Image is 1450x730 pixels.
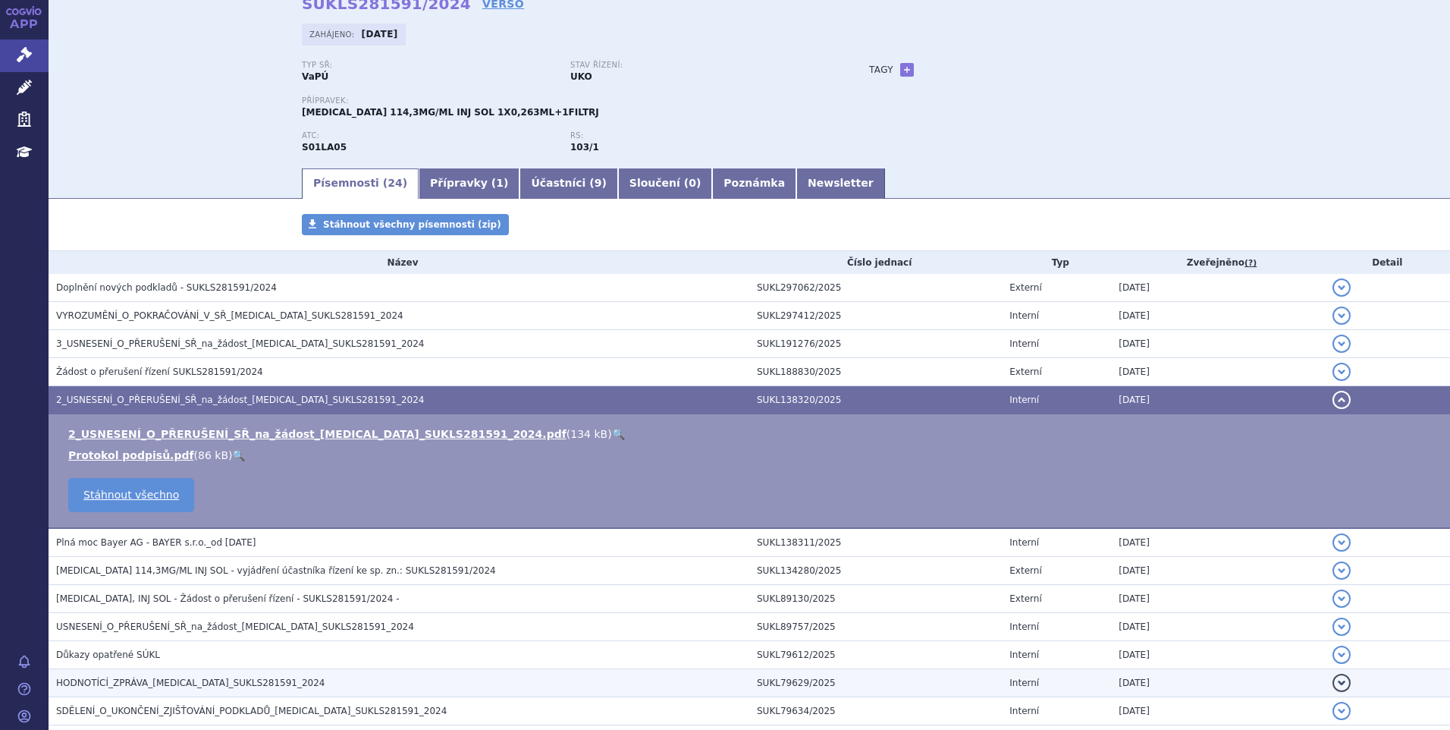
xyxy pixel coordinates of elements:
[1111,528,1324,557] td: [DATE]
[1111,613,1324,641] td: [DATE]
[496,177,504,189] span: 1
[749,613,1002,641] td: SUKL89757/2025
[1009,706,1039,716] span: Interní
[198,449,228,461] span: 86 kB
[749,641,1002,669] td: SUKL79612/2025
[68,448,1435,463] li: ( )
[56,621,414,632] span: USNESENÍ_O_PŘERUŠENÍ_SŘ_na_žádost_EYLEA_SUKLS281591_2024
[1111,251,1324,274] th: Zveřejněno
[1111,274,1324,302] td: [DATE]
[362,29,398,39] strong: [DATE]
[68,449,194,461] a: Protokol podpisů.pdf
[595,177,602,189] span: 9
[519,168,617,199] a: Účastníci (9)
[1111,585,1324,613] td: [DATE]
[68,428,567,440] a: 2_USNESENÍ_O_PŘERUŠENÍ_SŘ_na_žádost_[MEDICAL_DATA]_SUKLS281591_2024.pdf
[1111,386,1324,414] td: [DATE]
[1111,330,1324,358] td: [DATE]
[612,428,625,440] a: 🔍
[1332,618,1351,636] button: detail
[1111,669,1324,697] td: [DATE]
[1111,302,1324,330] td: [DATE]
[309,28,357,40] span: Zahájeno:
[749,528,1002,557] td: SUKL138311/2025
[56,395,424,405] span: 2_USNESENÍ_O_PŘERUŠENÍ_SŘ_na_žádost_EYLEA_SUKLS281591_2024
[68,426,1435,442] li: ( )
[1332,702,1351,720] button: detail
[1332,363,1351,381] button: detail
[689,177,696,189] span: 0
[618,168,712,199] a: Sloučení (0)
[1111,697,1324,725] td: [DATE]
[56,565,496,576] span: EYLEA 114,3MG/ML INJ SOL - vyjádření účastníka řízení ke sp. zn.: SUKLS281591/2024
[1009,338,1039,349] span: Interní
[302,131,555,140] p: ATC:
[749,302,1002,330] td: SUKL297412/2025
[1009,282,1041,293] span: Externí
[56,338,424,349] span: 3_USNESENÍ_O_PŘERUŠENÍ_SŘ_na_žádost_EYLEA_SUKLS281591_2024
[302,61,555,70] p: Typ SŘ:
[749,274,1002,302] td: SUKL297062/2025
[302,168,419,199] a: Písemnosti (24)
[1009,565,1041,576] span: Externí
[1332,562,1351,580] button: detail
[869,61,893,79] h3: Tagy
[749,386,1002,414] td: SUKL138320/2025
[1009,395,1039,405] span: Interní
[1332,307,1351,325] button: detail
[749,251,1002,274] th: Číslo jednací
[1002,251,1111,274] th: Typ
[232,449,245,461] a: 🔍
[570,131,824,140] p: RS:
[1009,593,1041,604] span: Externí
[1009,650,1039,660] span: Interní
[302,214,509,235] a: Stáhnout všechny písemnosti (zip)
[68,478,194,512] a: Stáhnout všechno
[323,219,501,230] span: Stáhnout všechny písemnosti (zip)
[749,557,1002,585] td: SUKL134280/2025
[1111,557,1324,585] td: [DATE]
[749,669,1002,697] td: SUKL79629/2025
[1009,621,1039,632] span: Interní
[1111,358,1324,386] td: [DATE]
[419,168,519,199] a: Přípravky (1)
[1332,533,1351,552] button: detail
[749,585,1002,613] td: SUKL89130/2025
[1009,310,1039,321] span: Interní
[56,310,403,321] span: VYROZUMĚNÍ_O_POKRAČOVÁNÍ_V_SŘ_EYLEA_SUKLS281591_2024
[570,142,599,153] strong: látky k terapii věkem podmíněné makulární degenerace, lok.
[56,678,325,688] span: HODNOTÍCÍ_ZPRÁVA_EYLEA_SUKLS281591_2024
[570,71,592,82] strong: UKO
[56,650,160,660] span: Důkazy opatřené SÚKL
[56,706,447,716] span: SDĚLENÍ_O_UKONČENÍ_ZJIŠŤOVÁNÍ_PODKLADŮ_EYLEA_SUKLS281591_2024
[749,358,1002,386] td: SUKL188830/2025
[1111,641,1324,669] td: [DATE]
[570,428,607,440] span: 134 kB
[49,251,749,274] th: Název
[1244,258,1257,269] abbr: (?)
[1332,646,1351,664] button: detail
[388,177,402,189] span: 24
[56,282,277,293] span: Doplnění nových podkladů - SUKLS281591/2024
[56,367,263,377] span: Žádost o přerušení řízení SUKLS281591/2024
[796,168,885,199] a: Newsletter
[712,168,796,199] a: Poznámka
[900,63,914,77] a: +
[1332,391,1351,409] button: detail
[1332,590,1351,608] button: detail
[1332,278,1351,297] button: detail
[1009,537,1039,548] span: Interní
[1325,251,1450,274] th: Detail
[302,71,328,82] strong: VaPÚ
[302,96,839,105] p: Přípravek:
[1009,678,1039,688] span: Interní
[570,61,824,70] p: Stav řízení:
[749,330,1002,358] td: SUKL191276/2025
[56,537,256,548] span: Plná moc Bayer AG - BAYER s.r.o._od 1.4.2025
[302,107,599,118] span: [MEDICAL_DATA] 114,3MG/ML INJ SOL 1X0,263ML+1FILTRJ
[302,142,347,153] strong: AFLIBERCEPT
[749,697,1002,725] td: SUKL79634/2025
[1009,367,1041,377] span: Externí
[56,593,399,604] span: EYLEA, INJ SOL - Žádost o přerušení řízení - SUKLS281591/2024 -
[1332,335,1351,353] button: detail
